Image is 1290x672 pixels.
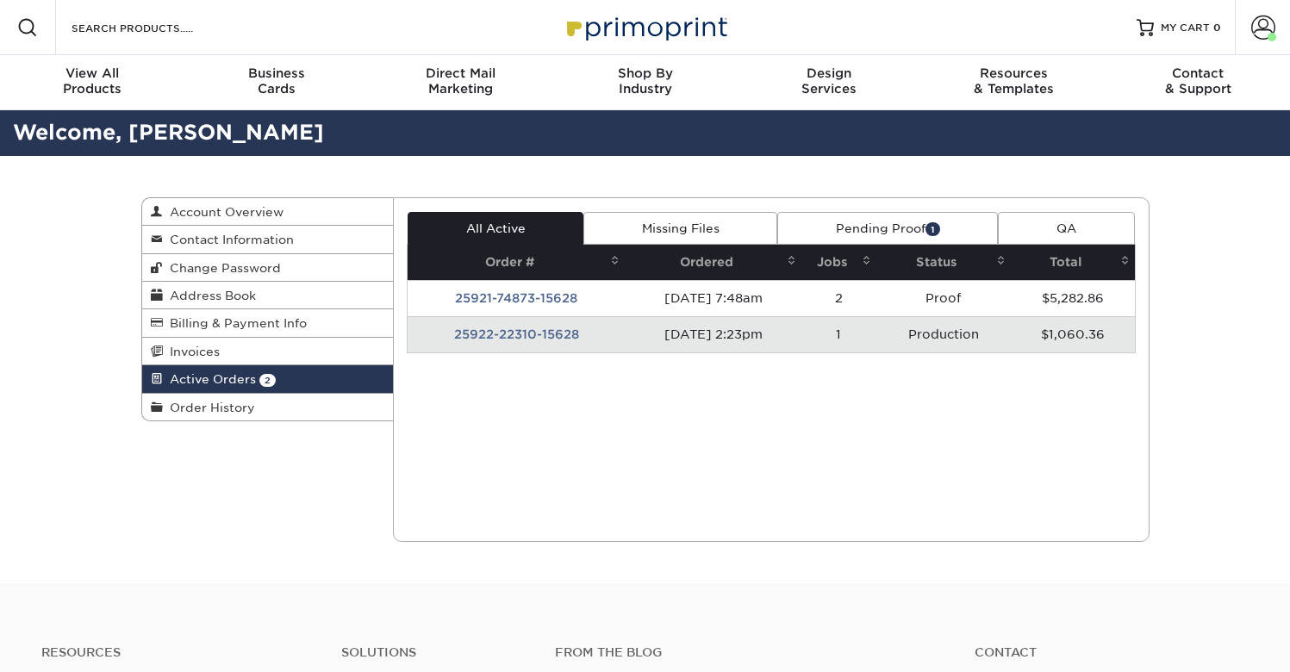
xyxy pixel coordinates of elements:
span: Account Overview [163,205,284,219]
a: Contact& Support [1106,55,1290,110]
span: 2 [259,374,276,387]
th: Total [1011,245,1135,280]
td: 25922-22310-15628 [408,316,625,352]
a: All Active [408,212,583,245]
a: QA [998,212,1134,245]
span: Invoices [163,345,220,358]
a: Missing Files [583,212,777,245]
span: Business [184,65,369,81]
th: Status [876,245,1011,280]
a: Direct MailMarketing [369,55,553,110]
td: $1,060.36 [1011,316,1135,352]
div: & Support [1106,65,1290,96]
th: Jobs [801,245,876,280]
span: Address Book [163,289,256,302]
a: Contact Information [142,226,394,253]
td: Production [876,316,1011,352]
a: Account Overview [142,198,394,226]
a: Pending Proof1 [777,212,998,245]
div: & Templates [921,65,1106,96]
span: Shop By [553,65,738,81]
div: Industry [553,65,738,96]
span: Contact Information [163,233,294,246]
span: 1 [925,222,940,235]
img: Primoprint [559,9,732,46]
th: Order # [408,245,625,280]
h4: Resources [41,645,315,660]
span: Order History [163,401,255,414]
div: Cards [184,65,369,96]
a: DesignServices [737,55,921,110]
td: 1 [801,316,876,352]
th: Ordered [625,245,801,280]
span: Change Password [163,261,281,275]
span: 0 [1213,22,1221,34]
a: Change Password [142,254,394,282]
a: Billing & Payment Info [142,309,394,337]
span: MY CART [1161,21,1210,35]
span: Contact [1106,65,1290,81]
td: 2 [801,280,876,316]
span: Design [737,65,921,81]
td: [DATE] 7:48am [625,280,801,316]
div: Marketing [369,65,553,96]
a: Invoices [142,338,394,365]
input: SEARCH PRODUCTS..... [70,17,238,38]
a: Contact [975,645,1249,660]
td: Proof [876,280,1011,316]
a: Resources& Templates [921,55,1106,110]
h4: Solutions [341,645,529,660]
span: Direct Mail [369,65,553,81]
span: Resources [921,65,1106,81]
a: Shop ByIndustry [553,55,738,110]
h4: From the Blog [555,645,928,660]
a: BusinessCards [184,55,369,110]
td: [DATE] 2:23pm [625,316,801,352]
span: Active Orders [163,372,256,386]
div: Services [737,65,921,96]
a: Order History [142,394,394,420]
a: Address Book [142,282,394,309]
td: $5,282.86 [1011,280,1135,316]
a: Active Orders 2 [142,365,394,393]
span: Billing & Payment Info [163,316,307,330]
td: 25921-74873-15628 [408,280,625,316]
